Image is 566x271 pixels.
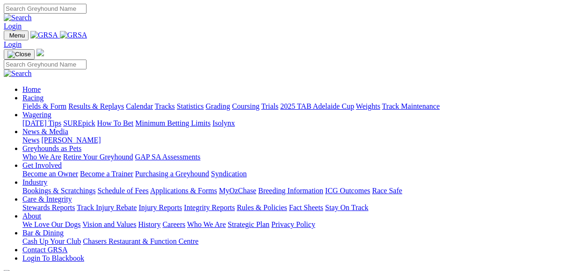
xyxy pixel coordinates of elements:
[63,153,133,161] a: Retire Your Greyhound
[22,153,61,161] a: Who We Are
[22,144,81,152] a: Greyhounds as Pets
[22,246,67,254] a: Contact GRSA
[4,22,22,30] a: Login
[126,102,153,110] a: Calendar
[184,203,235,211] a: Integrity Reports
[9,32,25,39] span: Menu
[83,237,198,245] a: Chasers Restaurant & Function Centre
[22,187,95,195] a: Bookings & Scratchings
[271,220,315,228] a: Privacy Policy
[22,220,80,228] a: We Love Our Dogs
[138,220,160,228] a: History
[228,220,269,228] a: Strategic Plan
[22,220,562,229] div: About
[22,170,78,178] a: Become an Owner
[60,31,87,39] img: GRSA
[22,212,41,220] a: About
[97,187,148,195] a: Schedule of Fees
[289,203,323,211] a: Fact Sheets
[22,229,64,237] a: Bar & Dining
[30,31,58,39] img: GRSA
[211,170,247,178] a: Syndication
[135,170,209,178] a: Purchasing a Greyhound
[356,102,380,110] a: Weights
[138,203,182,211] a: Injury Reports
[68,102,124,110] a: Results & Replays
[382,102,440,110] a: Track Maintenance
[22,119,562,128] div: Wagering
[219,187,256,195] a: MyOzChase
[22,128,68,135] a: News & Media
[22,187,562,195] div: Industry
[261,102,278,110] a: Trials
[162,220,185,228] a: Careers
[325,187,370,195] a: ICG Outcomes
[4,60,87,69] input: Search
[22,195,72,203] a: Care & Integrity
[22,203,562,212] div: Care & Integrity
[22,111,51,119] a: Wagering
[63,119,95,127] a: SUREpick
[80,170,133,178] a: Become a Trainer
[4,30,29,40] button: Toggle navigation
[41,136,101,144] a: [PERSON_NAME]
[36,49,44,56] img: logo-grsa-white.png
[325,203,368,211] a: Stay On Track
[22,161,62,169] a: Get Involved
[4,4,87,14] input: Search
[22,119,61,127] a: [DATE] Tips
[22,203,75,211] a: Stewards Reports
[22,102,66,110] a: Fields & Form
[155,102,175,110] a: Tracks
[22,178,47,186] a: Industry
[150,187,217,195] a: Applications & Forms
[97,119,134,127] a: How To Bet
[22,85,41,93] a: Home
[135,119,210,127] a: Minimum Betting Limits
[22,237,81,245] a: Cash Up Your Club
[22,136,562,144] div: News & Media
[22,136,39,144] a: News
[22,102,562,111] div: Racing
[177,102,204,110] a: Statistics
[232,102,260,110] a: Coursing
[206,102,230,110] a: Grading
[280,102,354,110] a: 2025 TAB Adelaide Cup
[4,14,32,22] img: Search
[22,94,44,102] a: Racing
[4,40,22,48] a: Login
[212,119,235,127] a: Isolynx
[77,203,137,211] a: Track Injury Rebate
[187,220,226,228] a: Who We Are
[237,203,287,211] a: Rules & Policies
[4,69,32,78] img: Search
[22,254,84,262] a: Login To Blackbook
[4,49,35,60] button: Toggle navigation
[7,51,31,58] img: Close
[135,153,201,161] a: GAP SA Assessments
[22,170,562,178] div: Get Involved
[82,220,136,228] a: Vision and Values
[22,153,562,161] div: Greyhounds as Pets
[258,187,323,195] a: Breeding Information
[22,237,562,246] div: Bar & Dining
[372,187,402,195] a: Race Safe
